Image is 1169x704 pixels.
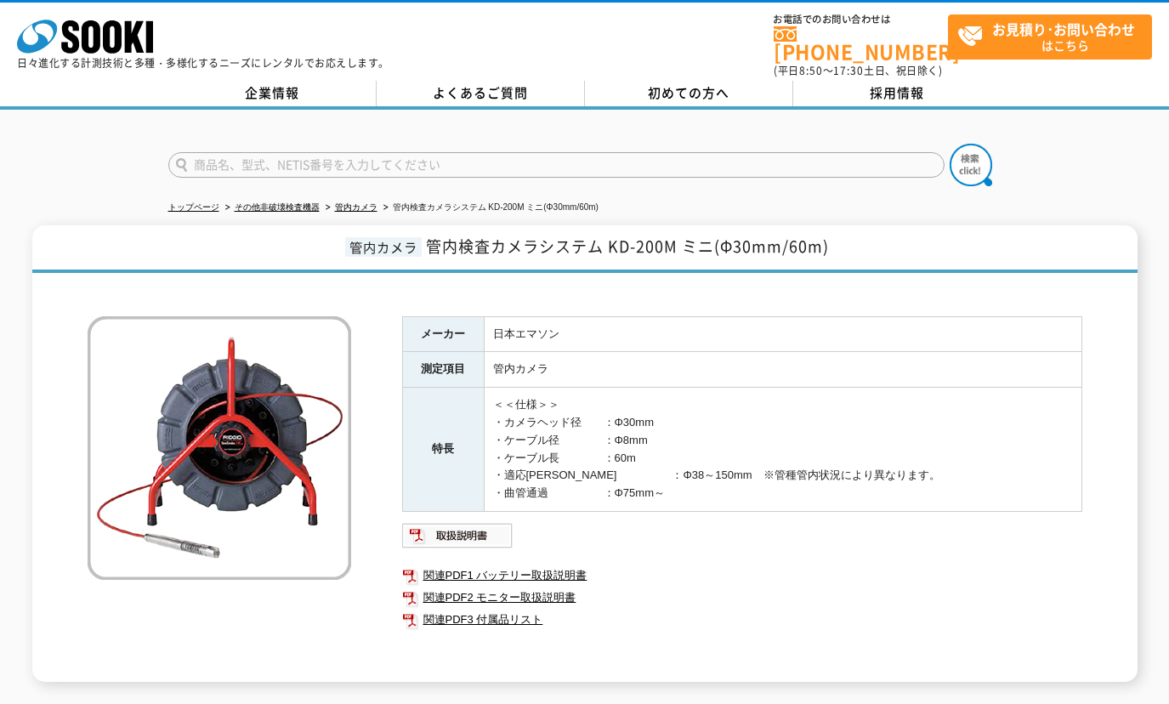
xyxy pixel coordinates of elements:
span: はこちら [957,15,1151,58]
span: 8:50 [799,63,823,78]
span: 17:30 [833,63,864,78]
th: メーカー [402,316,484,352]
span: お電話でのお問い合わせは [774,14,948,25]
a: 取扱説明書 [402,533,514,546]
input: 商品名、型式、NETIS番号を入力してください [168,152,945,178]
a: 関連PDF3 付属品リスト [402,609,1082,631]
span: 初めての方へ [648,83,729,102]
td: 管内カメラ [484,352,1081,388]
img: 取扱説明書 [402,522,514,549]
td: 日本エマソン [484,316,1081,352]
a: 企業情報 [168,81,377,106]
a: 初めての方へ [585,81,793,106]
span: 管内検査カメラシステム KD-200M ミニ(Φ30mm/60m) [426,235,829,258]
a: よくあるご質問 [377,81,585,106]
span: (平日 ～ 土日、祝日除く) [774,63,942,78]
a: トップページ [168,202,219,212]
img: 管内検査カメラシステム KD-200M ミニ(Φ30mm/60m) [88,316,351,580]
li: 管内検査カメラシステム KD-200M ミニ(Φ30mm/60m) [380,199,599,217]
img: btn_search.png [950,144,992,186]
p: 日々進化する計測技術と多種・多様化するニーズにレンタルでお応えします。 [17,58,389,68]
th: 特長 [402,388,484,512]
a: 管内カメラ [335,202,377,212]
a: その他非破壊検査機器 [235,202,320,212]
th: 測定項目 [402,352,484,388]
a: 関連PDF2 モニター取扱説明書 [402,587,1082,609]
strong: お見積り･お問い合わせ [992,19,1135,39]
span: 管内カメラ [345,237,422,257]
a: お見積り･お問い合わせはこちら [948,14,1152,60]
a: [PHONE_NUMBER] [774,26,948,61]
a: 採用情報 [793,81,1002,106]
td: ＜＜仕様＞＞ ・カメラヘッド径 ：Φ30mm ・ケーブル径 ：Φ8mm ・ケーブル長 ：60m ・適応[PERSON_NAME] ：Φ38～150mm ※管種管内状況により異なります。 ・曲管通... [484,388,1081,512]
a: 関連PDF1 バッテリー取扱説明書 [402,565,1082,587]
